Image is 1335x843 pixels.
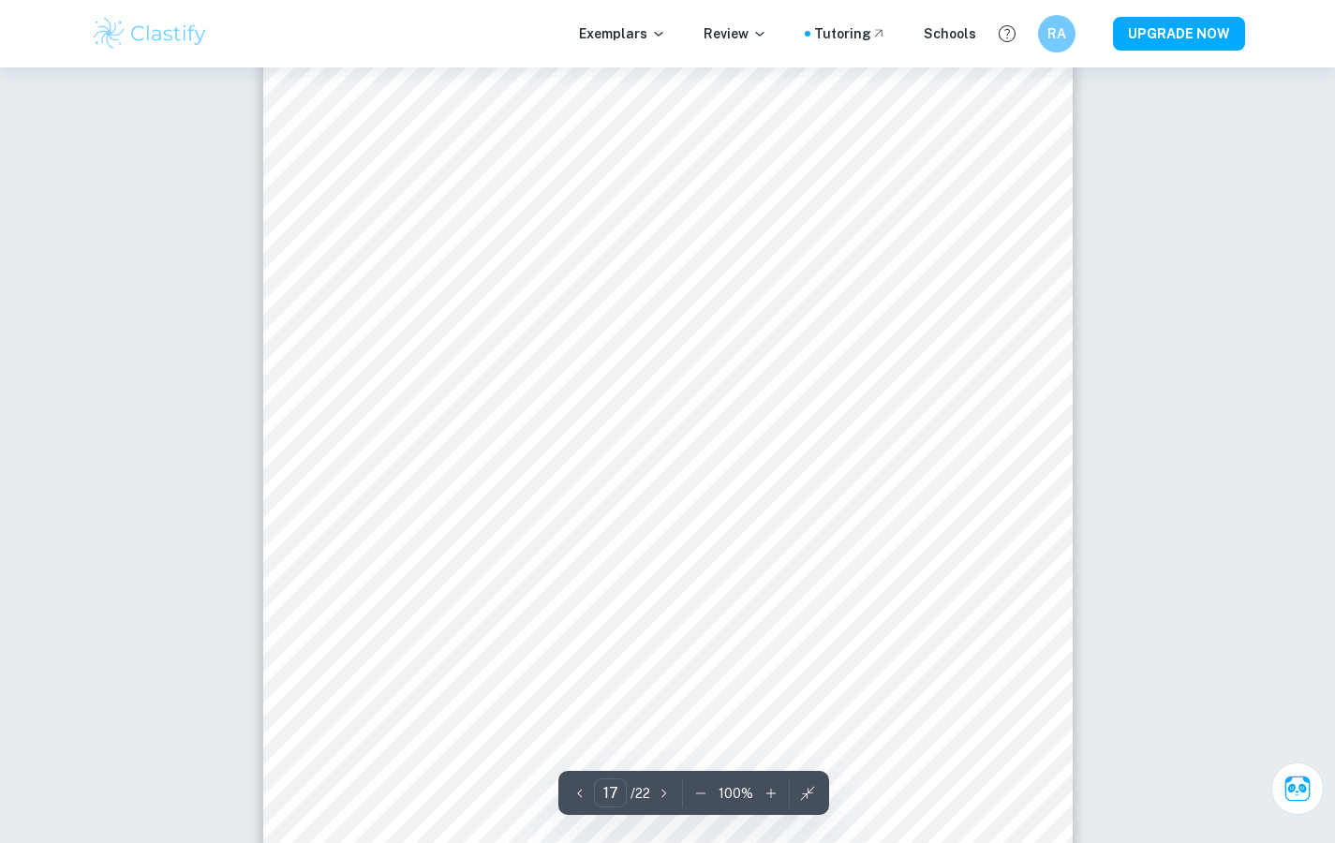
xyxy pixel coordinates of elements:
[630,783,650,804] p: / 22
[579,23,666,44] p: Exemplars
[1113,17,1245,51] button: UPGRADE NOW
[1046,23,1067,44] h6: RA
[1271,762,1324,815] button: Ask Clai
[924,23,976,44] a: Schools
[719,783,753,804] p: 100 %
[704,23,767,44] p: Review
[991,18,1023,50] button: Help and Feedback
[814,23,886,44] a: Tutoring
[1038,15,1075,52] button: RA
[91,15,210,52] img: Clastify logo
